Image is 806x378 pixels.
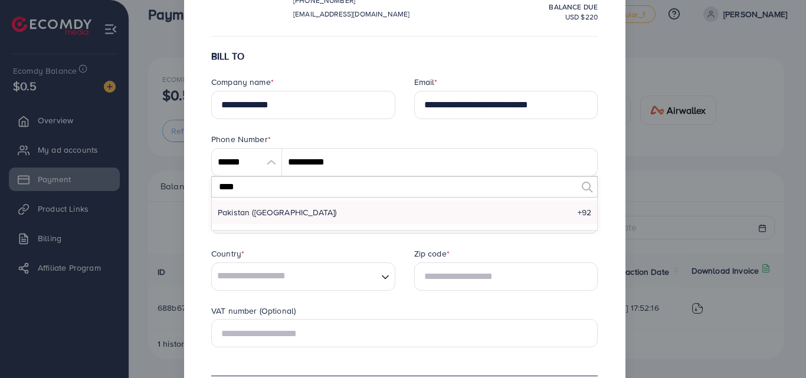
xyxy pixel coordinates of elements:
div: Search for option [211,262,395,291]
label: Country [211,248,244,259]
label: Company name [211,76,274,88]
h6: BILL TO [211,51,598,62]
span: USD $220 [565,12,598,22]
iframe: Chat [756,325,797,369]
span: Pakistan (‫[GEOGRAPHIC_DATA]‬‎) [218,206,337,218]
label: Email [414,76,438,88]
label: VAT number (Optional) [211,305,296,317]
label: Zip code [414,248,450,259]
input: Search for option [213,263,376,290]
span: +92 [578,206,591,218]
label: Phone Number [211,133,271,145]
p: [EMAIL_ADDRESS][DOMAIN_NAME] [293,7,409,21]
